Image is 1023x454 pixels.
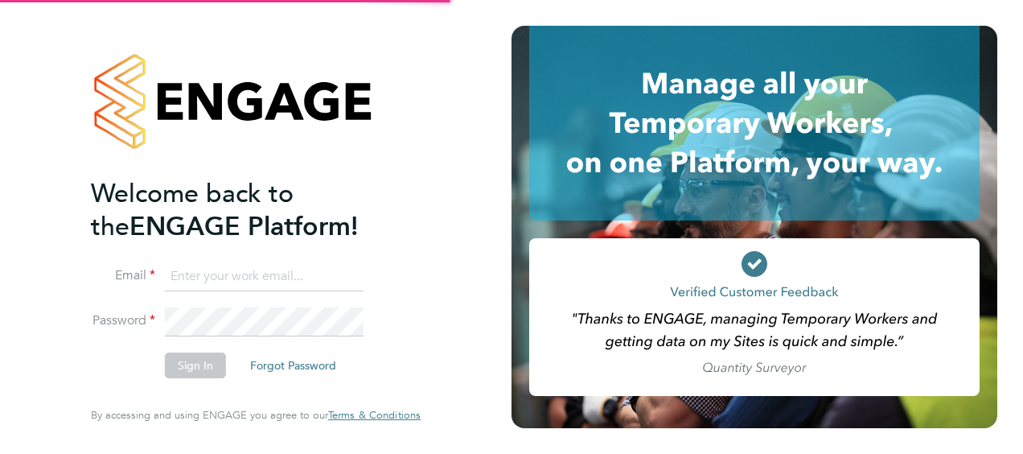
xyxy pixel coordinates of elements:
span: Welcome back to the [91,178,294,242]
span: Terms & Conditions [328,408,421,422]
label: Password [91,312,155,329]
a: Terms & Conditions [328,409,421,422]
span: By accessing and using ENGAGE you agree to our [91,408,421,422]
input: Enter your work email... [165,262,364,291]
label: Email [91,267,155,284]
button: Forgot Password [237,353,349,378]
h2: ENGAGE Platform! [91,177,405,243]
button: Sign In [165,353,226,378]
